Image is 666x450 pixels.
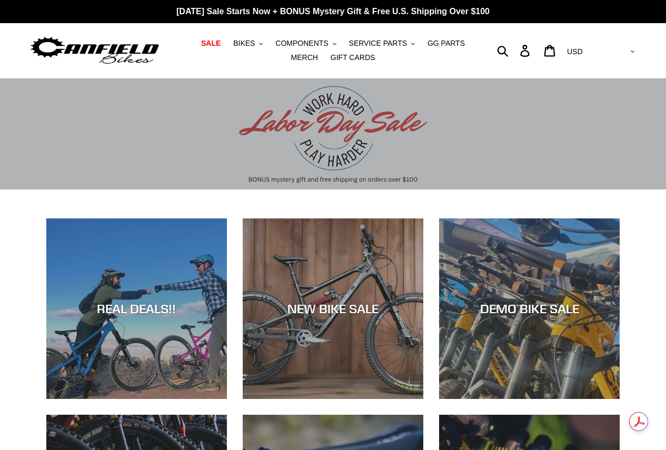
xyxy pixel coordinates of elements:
span: MERCH [291,53,318,62]
div: DEMO BIKE SALE [439,301,620,316]
button: BIKES [228,36,268,51]
div: NEW BIKE SALE [243,301,423,316]
button: COMPONENTS [270,36,341,51]
div: REAL DEALS!! [46,301,227,316]
span: COMPONENTS [275,39,328,48]
img: Canfield Bikes [29,34,161,67]
button: SERVICE PARTS [344,36,420,51]
a: GG PARTS [422,36,470,51]
span: BIKES [233,39,255,48]
span: GIFT CARDS [331,53,375,62]
a: REAL DEALS!! [46,218,227,399]
span: SERVICE PARTS [349,39,407,48]
span: GG PARTS [428,39,465,48]
a: MERCH [286,51,323,65]
a: DEMO BIKE SALE [439,218,620,399]
a: NEW BIKE SALE [243,218,423,399]
a: GIFT CARDS [325,51,381,65]
span: SALE [201,39,221,48]
a: SALE [196,36,226,51]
